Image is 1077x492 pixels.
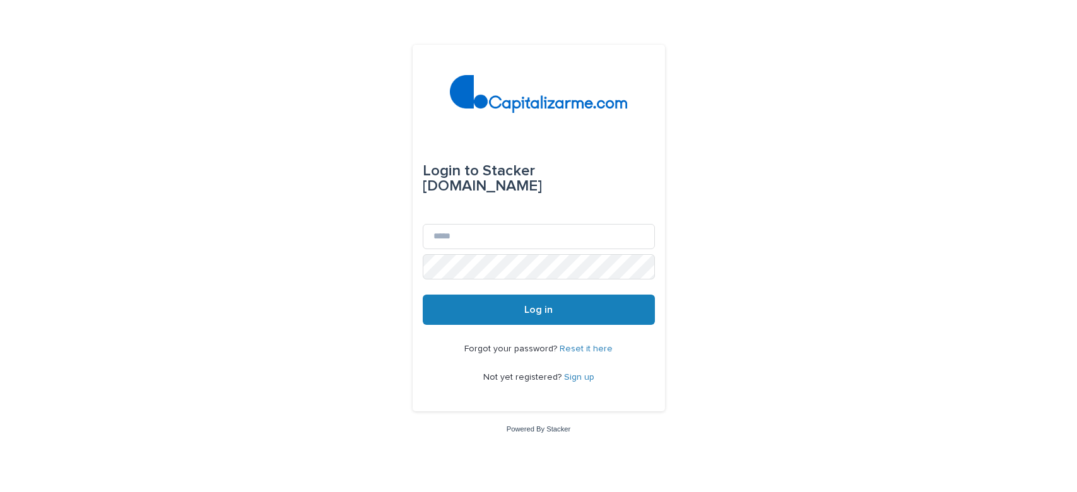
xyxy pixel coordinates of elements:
a: Sign up [564,373,594,382]
span: Forgot your password? [464,344,560,353]
span: Login to [423,163,479,179]
img: 4arMvv9wSvmHTHbXwTim [450,75,627,113]
a: Reset it here [560,344,613,353]
div: Stacker [DOMAIN_NAME] [423,153,655,204]
button: Log in [423,295,655,325]
span: Log in [524,305,553,315]
a: Powered By Stacker [507,425,570,433]
span: Not yet registered? [483,373,564,382]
